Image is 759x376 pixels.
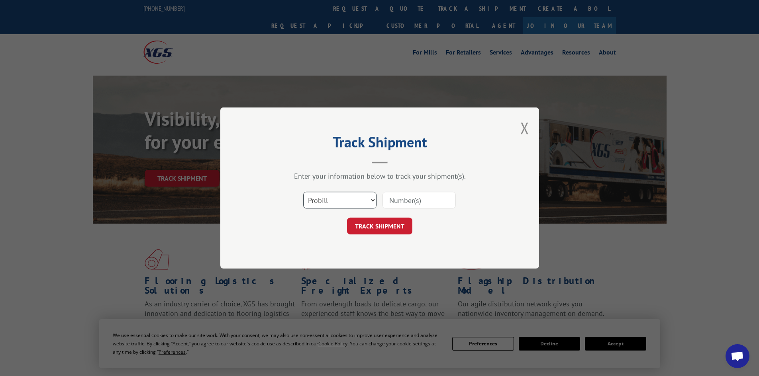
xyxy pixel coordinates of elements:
button: TRACK SHIPMENT [347,218,412,234]
input: Number(s) [382,192,456,208]
div: Enter your information below to track your shipment(s). [260,171,499,181]
button: Close modal [520,117,529,138]
h2: Track Shipment [260,136,499,152]
div: Open chat [726,344,749,368]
